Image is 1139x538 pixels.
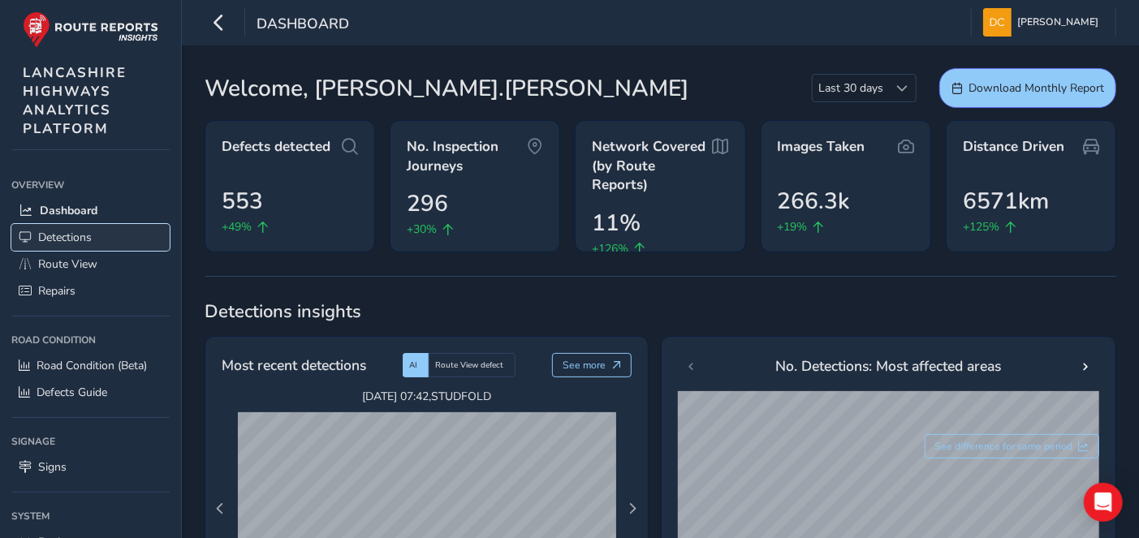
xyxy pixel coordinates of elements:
[38,230,92,245] span: Detections
[11,173,170,197] div: Overview
[983,8,1104,37] button: [PERSON_NAME]
[40,203,97,218] span: Dashboard
[925,434,1100,458] button: See difference for same period
[238,389,616,404] span: [DATE] 07:42 , STUDFOLD
[935,440,1073,453] span: See difference for same period
[407,187,448,221] span: 296
[222,137,330,157] span: Defects detected
[11,429,170,454] div: Signage
[778,137,865,157] span: Images Taken
[38,256,97,272] span: Route View
[23,11,158,48] img: rr logo
[552,353,632,377] button: See more
[776,355,1002,377] span: No. Detections: Most affected areas
[778,218,808,235] span: +19%
[37,385,107,400] span: Defects Guide
[11,352,170,379] a: Road Condition (Beta)
[38,459,67,475] span: Signs
[813,75,889,101] span: Last 30 days
[11,251,170,278] a: Route View
[778,184,850,218] span: 266.3k
[963,137,1064,157] span: Distance Driven
[37,358,147,373] span: Road Condition (Beta)
[983,8,1012,37] img: diamond-layout
[1084,483,1123,522] div: Open Intercom Messenger
[592,206,641,240] span: 11%
[11,328,170,352] div: Road Condition
[407,221,437,238] span: +30%
[409,359,417,371] span: AI
[23,63,127,138] span: LANCASHIRE HIGHWAYS ANALYTICS PLATFORM
[622,497,645,520] button: Next Page
[403,353,429,377] div: AI
[205,71,688,105] span: Welcome, [PERSON_NAME].[PERSON_NAME]
[11,504,170,528] div: System
[11,278,170,304] a: Repairs
[222,355,366,376] span: Most recent detections
[963,184,1049,218] span: 6571km
[11,379,170,406] a: Defects Guide
[11,197,170,224] a: Dashboard
[38,283,76,299] span: Repairs
[592,137,712,195] span: Network Covered (by Route Reports)
[969,80,1104,96] span: Download Monthly Report
[939,68,1116,108] button: Download Monthly Report
[963,218,999,235] span: +125%
[407,137,527,175] span: No. Inspection Journeys
[592,240,628,257] span: +126%
[1017,8,1098,37] span: [PERSON_NAME]
[222,218,252,235] span: +49%
[11,224,170,251] a: Detections
[222,184,263,218] span: 553
[11,454,170,480] a: Signs
[429,353,516,377] div: Route View defect
[563,359,606,372] span: See more
[435,359,503,371] span: Route View defect
[257,14,349,37] span: Dashboard
[209,497,232,520] button: Previous Page
[205,299,1116,324] span: Detections insights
